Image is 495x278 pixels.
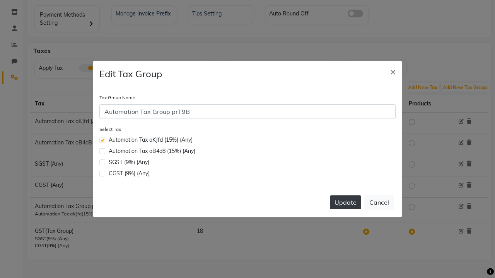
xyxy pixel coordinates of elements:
[109,136,396,144] div: Automation Tax aKJfd (15%) (Any)
[109,158,396,166] div: SGST (9%) (Any)
[99,126,121,133] label: Select Tax
[109,170,396,178] div: CGST (9%) (Any)
[99,94,135,101] label: Tax Group Name
[390,66,396,77] span: ×
[330,195,361,209] button: Update
[109,147,396,155] div: Automation Tax oB4d8 (15%) (Any)
[384,61,402,82] button: Close
[99,67,162,81] h4: Edit Tax Group
[364,195,394,210] button: Cancel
